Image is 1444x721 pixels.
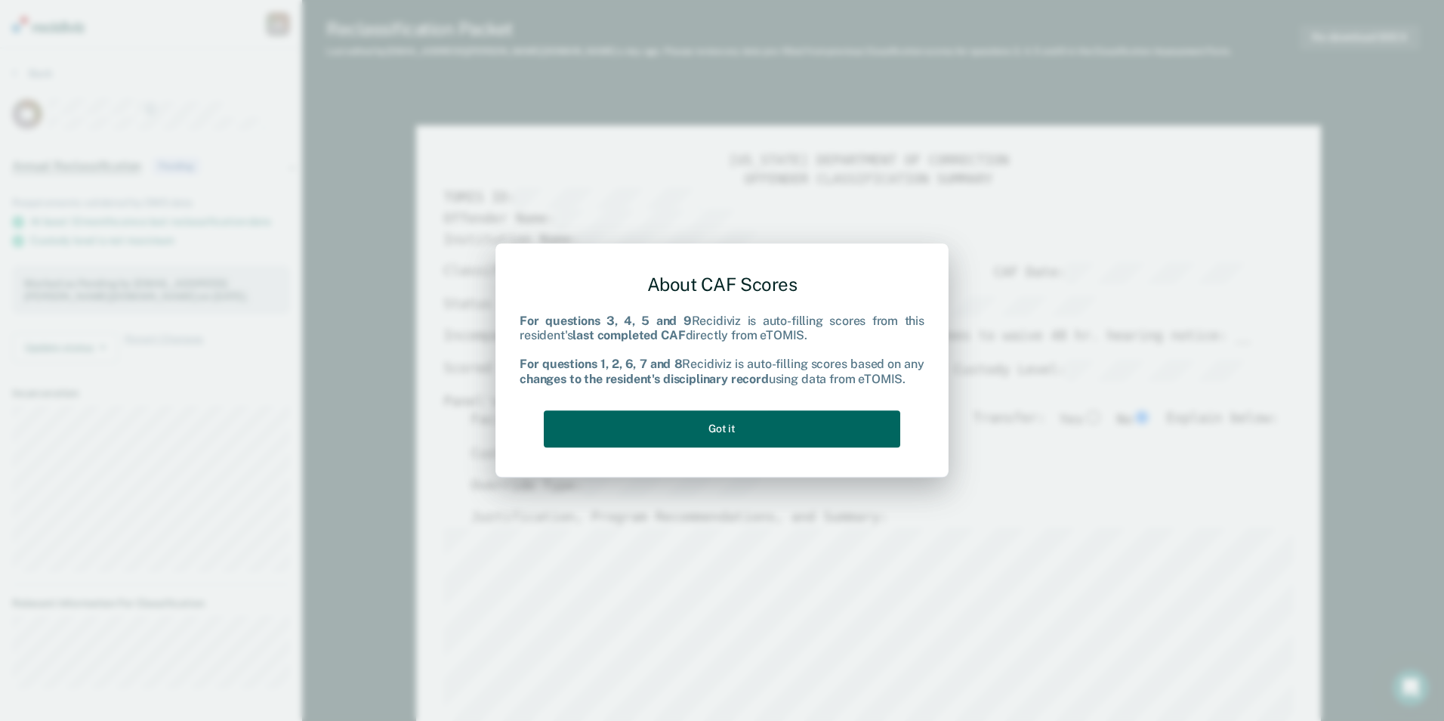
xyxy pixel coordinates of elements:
div: About CAF Scores [520,261,924,308]
b: changes to the resident's disciplinary record [520,372,769,386]
b: last completed CAF [572,328,685,342]
b: For questions 1, 2, 6, 7 and 8 [520,357,682,372]
div: Recidiviz is auto-filling scores from this resident's directly from eTOMIS. Recidiviz is auto-fil... [520,314,924,386]
b: For questions 3, 4, 5 and 9 [520,314,692,328]
button: Got it [544,410,900,447]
